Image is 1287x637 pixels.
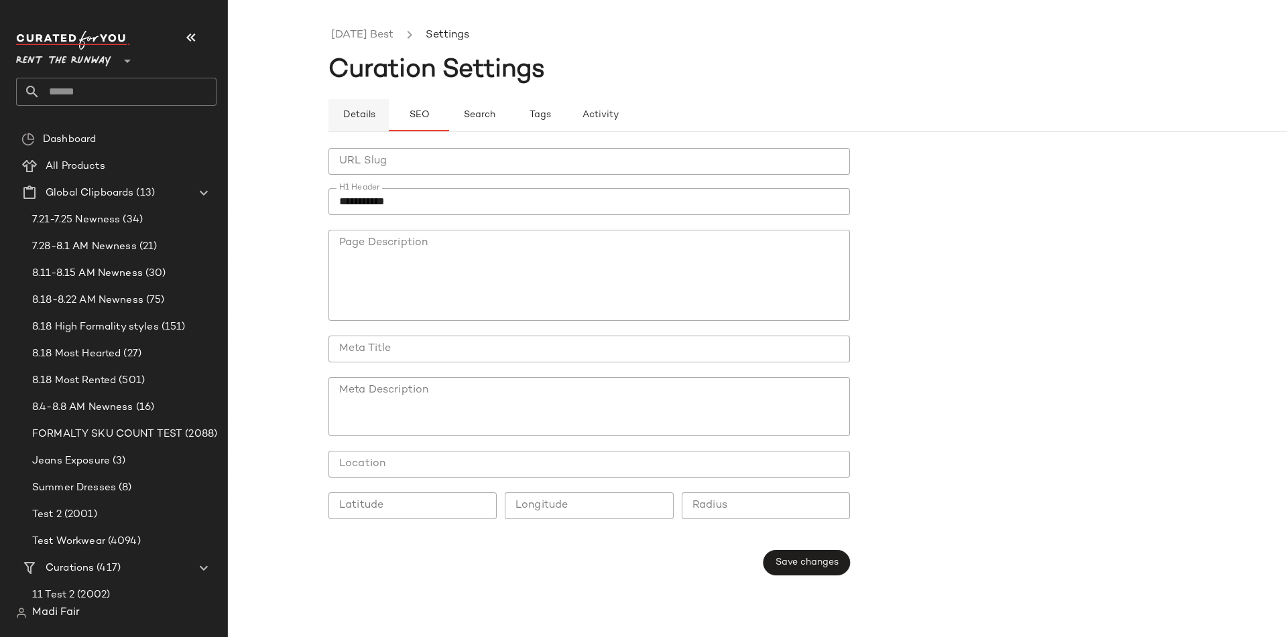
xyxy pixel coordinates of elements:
[408,110,429,121] span: SEO
[133,186,155,201] span: (13)
[143,266,166,281] span: (30)
[463,110,495,121] span: Search
[32,453,110,469] span: Jeans Exposure
[32,587,74,603] span: 11 Test 2
[16,46,111,70] span: Rent the Runway
[32,507,62,522] span: Test 2
[423,27,472,44] li: Settings
[32,293,143,308] span: 8.18-8.22 AM Newness
[763,550,850,575] button: Save changes
[32,239,137,255] span: 7.28-8.1 AM Newness
[32,427,182,442] span: FORMALTY SKU COUNT TEST
[32,480,116,496] span: Summer Dresses
[43,132,96,147] span: Dashboard
[581,110,618,121] span: Activity
[32,400,133,415] span: 8.4-8.8 AM Newness
[182,427,217,442] span: (2088)
[331,27,393,44] a: [DATE] Best
[105,534,141,549] span: (4094)
[16,31,130,50] img: cfy_white_logo.C9jOOHJF.svg
[133,400,155,415] span: (16)
[32,605,80,621] span: Madi Fair
[110,453,125,469] span: (3)
[32,373,116,388] span: 8.18 Most Rented
[528,110,550,121] span: Tags
[32,320,159,335] span: 8.18 High Formality styles
[94,561,121,576] span: (417)
[46,159,105,174] span: All Products
[775,557,839,568] span: Save changes
[159,320,186,335] span: (151)
[32,266,143,281] span: 8.11-8.15 AM Newness
[137,239,158,255] span: (21)
[16,608,27,618] img: svg%3e
[32,212,120,228] span: 7.21-7.25 Newness
[116,480,131,496] span: (8)
[143,293,165,308] span: (75)
[121,346,141,362] span: (27)
[46,186,133,201] span: Global Clipboards
[62,507,97,522] span: (2001)
[328,57,545,84] span: Curation Settings
[342,110,375,121] span: Details
[116,373,145,388] span: (501)
[21,133,35,146] img: svg%3e
[32,346,121,362] span: 8.18 Most Hearted
[120,212,143,228] span: (34)
[74,587,110,603] span: (2002)
[32,534,105,549] span: Test Workwear
[46,561,94,576] span: Curations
